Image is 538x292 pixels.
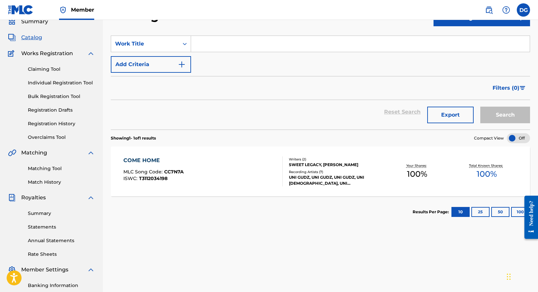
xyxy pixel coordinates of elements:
[491,207,509,217] button: 50
[123,175,139,181] span: ISWC :
[115,40,175,48] div: Work Title
[477,168,497,180] span: 100 %
[289,174,382,186] div: UNI GUDZ, UNI GUDZ, UNI GUDZ, UNI [DEMOGRAPHIC_DATA], UNI [DEMOGRAPHIC_DATA]
[413,209,450,215] p: Results Per Page:
[28,120,95,127] a: Registration History
[123,169,164,175] span: MLC Song Code :
[520,86,525,90] img: filter
[8,5,34,15] img: MLC Logo
[8,34,16,42] img: Catalog
[28,224,95,231] a: Statements
[451,207,470,217] button: 10
[474,135,504,141] span: Compact View
[139,175,168,181] span: T3112034198
[28,107,95,114] a: Registration Drafts
[493,84,519,92] span: Filters ( 0 )
[28,210,95,217] a: Summary
[28,79,95,86] a: Individual Registration Tool
[8,49,17,57] img: Works Registration
[21,266,68,274] span: Member Settings
[87,266,95,274] img: expand
[8,194,16,202] img: Royalties
[21,49,73,57] span: Works Registration
[8,266,16,274] img: Member Settings
[21,194,46,202] span: Royalties
[59,6,67,14] img: Top Rightsholder
[87,49,95,57] img: expand
[289,157,382,162] div: Writers ( 2 )
[28,93,95,100] a: Bulk Registration Tool
[8,149,16,157] img: Matching
[123,156,184,164] div: COME HOME
[407,168,427,180] span: 100 %
[469,163,504,168] p: Total Known Shares:
[71,6,94,14] span: Member
[289,169,382,174] div: Recording Artists ( 7 )
[482,3,496,17] a: Public Search
[427,107,474,123] button: Export
[87,149,95,157] img: expand
[406,163,428,168] p: Your Shares:
[21,149,47,157] span: Matching
[507,267,511,287] div: Drag
[21,34,42,42] span: Catalog
[505,260,538,292] iframe: Chat Widget
[519,191,538,244] iframe: Resource Center
[164,169,184,175] span: CC7N7A
[289,162,382,168] div: SWEET LEGACY, [PERSON_NAME]
[111,146,530,196] a: COME HOMEMLC Song Code:CC7N7AISWC:T3112034198Writers (2)SWEET LEGACY, [PERSON_NAME]Recording Arti...
[471,207,490,217] button: 25
[485,6,493,14] img: search
[178,60,186,68] img: 9d2ae6d4665cec9f34b9.svg
[489,80,530,96] button: Filters (0)
[8,18,48,26] a: SummarySummary
[8,18,16,26] img: Summary
[28,66,95,73] a: Claiming Tool
[28,282,95,289] a: Banking Information
[28,237,95,244] a: Annual Statements
[500,3,513,17] div: Help
[28,179,95,186] a: Match History
[111,56,191,73] button: Add Criteria
[502,6,510,14] img: help
[511,207,529,217] button: 100
[111,135,156,141] p: Showing 1 - 1 of 1 results
[21,18,48,26] span: Summary
[87,194,95,202] img: expand
[28,134,95,141] a: Overclaims Tool
[28,251,95,258] a: Rate Sheets
[517,3,530,17] div: User Menu
[111,36,530,130] form: Search Form
[8,34,42,42] a: CatalogCatalog
[28,165,95,172] a: Matching Tool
